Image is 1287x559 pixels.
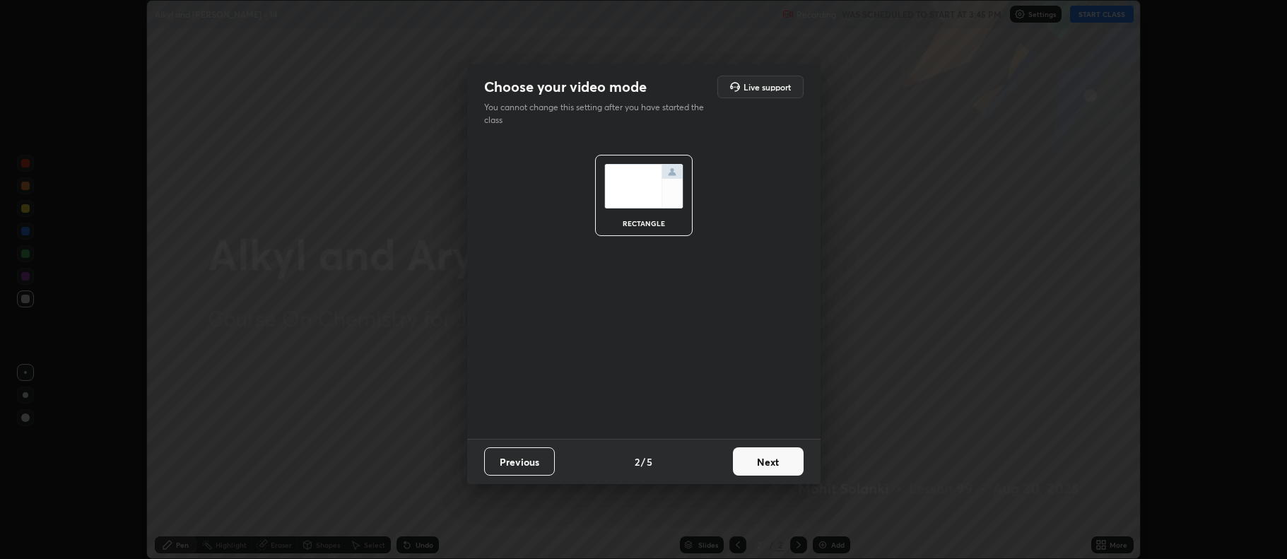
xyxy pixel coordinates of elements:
[604,164,683,208] img: normalScreenIcon.ae25ed63.svg
[484,447,555,476] button: Previous
[635,454,640,469] h4: 2
[744,83,791,91] h5: Live support
[484,101,713,126] p: You cannot change this setting after you have started the class
[647,454,652,469] h4: 5
[733,447,804,476] button: Next
[484,78,647,96] h2: Choose your video mode
[641,454,645,469] h4: /
[616,220,672,227] div: rectangle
